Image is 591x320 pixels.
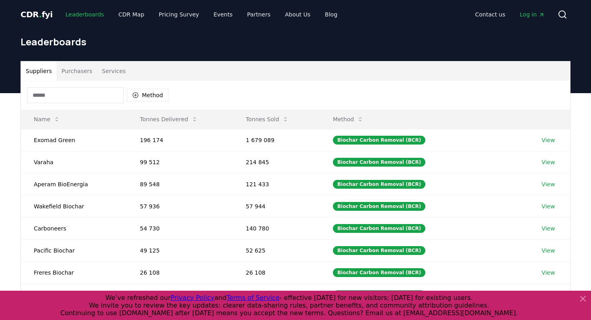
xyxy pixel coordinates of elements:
[233,239,320,261] td: 52 625
[542,202,555,210] a: View
[21,9,53,20] a: CDR.fyi
[239,111,295,127] button: Tonnes Sold
[333,268,425,277] div: Biochar Carbon Removal (BCR)
[97,61,131,81] button: Services
[21,173,127,195] td: Aperam BioEnergia
[469,7,512,22] a: Contact us
[127,283,233,306] td: 23 718
[520,10,545,18] span: Log in
[233,283,320,306] td: 34 437
[127,129,233,151] td: 196 174
[542,247,555,255] a: View
[233,173,320,195] td: 121 433
[21,283,127,306] td: Planboo
[127,195,233,217] td: 57 936
[127,217,233,239] td: 54 730
[133,111,204,127] button: Tonnes Delivered
[333,290,425,299] div: Biochar Carbon Removal (BCR)
[233,261,320,283] td: 26 108
[318,7,344,22] a: Blog
[21,10,53,19] span: CDR fyi
[207,7,239,22] a: Events
[542,158,555,166] a: View
[333,224,425,233] div: Biochar Carbon Removal (BCR)
[127,261,233,283] td: 26 108
[333,180,425,189] div: Biochar Carbon Removal (BCR)
[469,7,551,22] nav: Main
[39,10,42,19] span: .
[21,35,570,48] h1: Leaderboards
[27,111,66,127] button: Name
[333,202,425,211] div: Biochar Carbon Removal (BCR)
[127,239,233,261] td: 49 125
[21,239,127,261] td: Pacific Biochar
[233,151,320,173] td: 214 845
[241,7,277,22] a: Partners
[21,129,127,151] td: Exomad Green
[333,136,425,145] div: Biochar Carbon Removal (BCR)
[279,7,317,22] a: About Us
[127,89,168,102] button: Method
[542,269,555,277] a: View
[21,261,127,283] td: Freres Biochar
[513,7,551,22] a: Log in
[542,180,555,188] a: View
[333,158,425,167] div: Biochar Carbon Removal (BCR)
[233,129,320,151] td: 1 679 089
[59,7,111,22] a: Leaderboards
[127,173,233,195] td: 89 548
[57,61,97,81] button: Purchasers
[326,111,370,127] button: Method
[21,61,57,81] button: Suppliers
[542,224,555,232] a: View
[333,246,425,255] div: Biochar Carbon Removal (BCR)
[127,151,233,173] td: 99 512
[59,7,344,22] nav: Main
[21,195,127,217] td: Wakefield Biochar
[21,217,127,239] td: Carboneers
[21,151,127,173] td: Varaha
[152,7,205,22] a: Pricing Survey
[542,136,555,144] a: View
[233,195,320,217] td: 57 944
[233,217,320,239] td: 140 780
[112,7,151,22] a: CDR Map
